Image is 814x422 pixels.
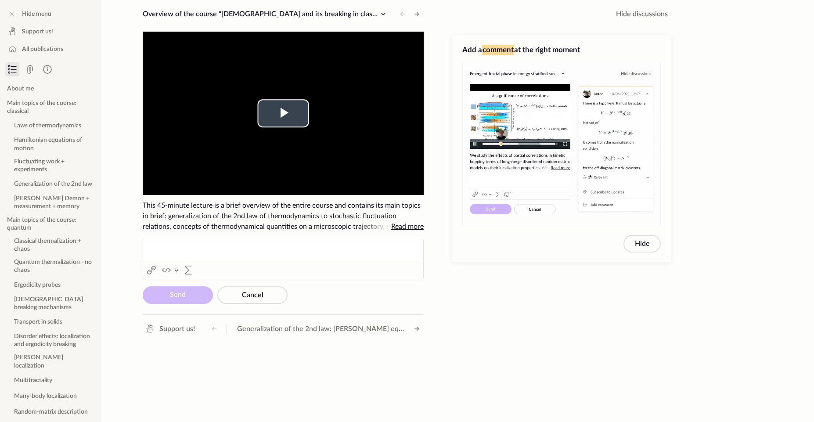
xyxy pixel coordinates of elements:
[623,235,661,252] button: Hide
[143,32,424,195] div: Video Player
[143,11,458,18] span: Overview of the course "[DEMOGRAPHIC_DATA] and its breaking in classical and quantum systems"
[237,324,407,334] span: Generalization of the 2nd law: [PERSON_NAME] equality and Crooks relation
[258,99,309,127] button: Play Video
[482,45,514,55] span: comment
[143,286,213,304] button: Send
[616,9,668,19] span: Hide discussions
[462,45,661,55] h3: Add a at the right moment
[170,291,186,298] span: Send
[217,286,288,304] button: Cancel
[159,324,195,334] span: Support us!
[141,322,198,336] a: Support us!
[242,292,263,299] span: Cancel
[139,7,392,21] button: Overview of the course "[DEMOGRAPHIC_DATA] and its breaking in classical and quantum systems"
[391,223,424,230] span: Read more
[234,322,424,336] button: Generalization of the 2nd law: [PERSON_NAME] equality and Crooks relation
[143,200,424,232] span: This 45-minute lecture is a brief overview of the entire course and contains its main topics in b...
